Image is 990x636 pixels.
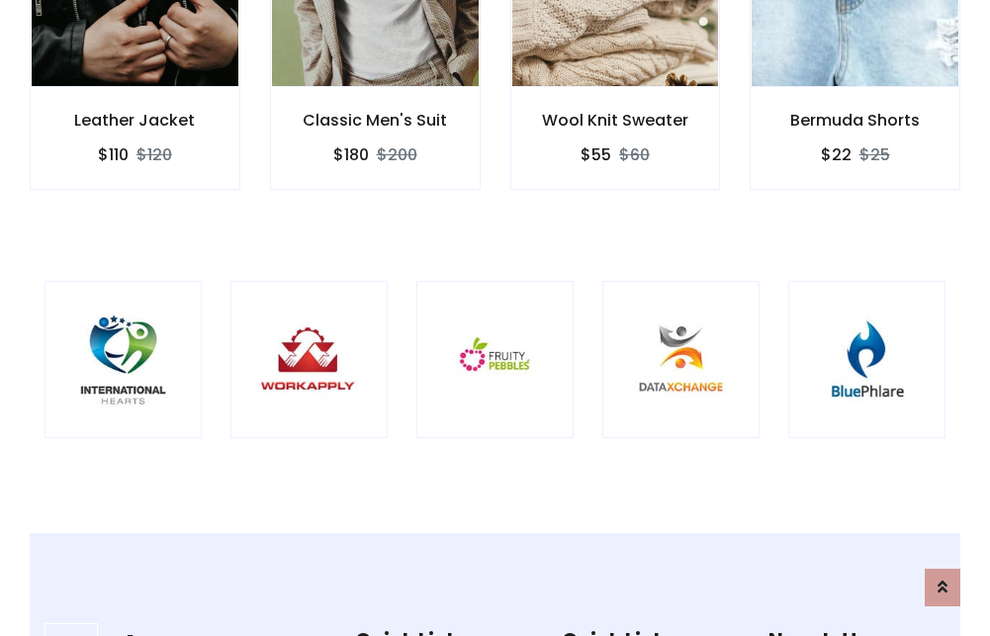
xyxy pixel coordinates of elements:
del: $25 [859,143,890,166]
h6: Wool Knit Sweater [511,111,720,130]
h6: $110 [98,145,129,164]
h6: Bermuda Shorts [751,111,959,130]
h6: Classic Men's Suit [271,111,480,130]
del: $60 [619,143,650,166]
h6: $22 [821,145,852,164]
h6: $55 [581,145,611,164]
h6: $180 [333,145,369,164]
h6: Leather Jacket [31,111,239,130]
del: $200 [377,143,417,166]
del: $120 [136,143,172,166]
